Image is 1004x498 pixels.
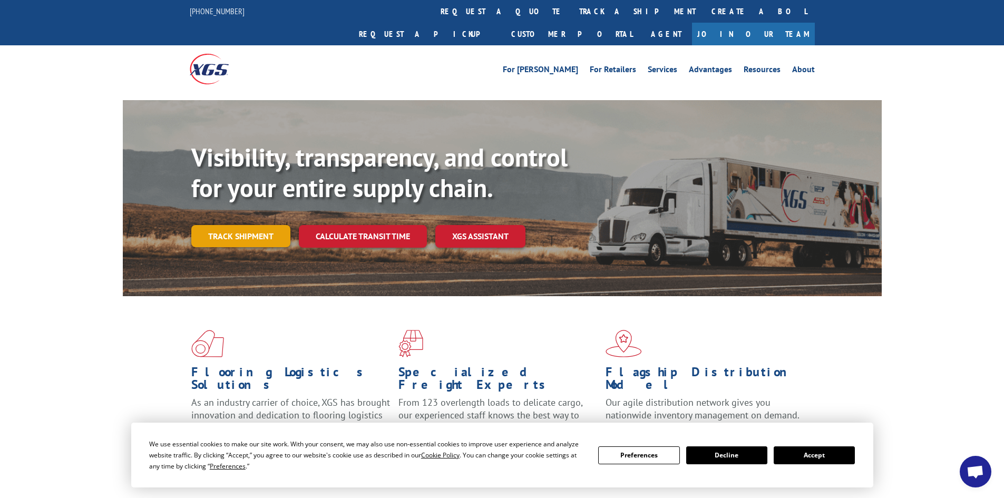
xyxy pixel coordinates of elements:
[149,438,586,472] div: We use essential cookies to make our site work. With your consent, we may also use non-essential ...
[435,225,525,248] a: XGS ASSISTANT
[421,451,460,460] span: Cookie Policy
[606,366,805,396] h1: Flagship Distribution Model
[191,396,390,434] span: As an industry carrier of choice, XGS has brought innovation and dedication to flooring logistics...
[792,65,815,77] a: About
[131,423,873,487] div: Cookie Consent Prompt
[398,330,423,357] img: xgs-icon-focused-on-flooring-red
[398,396,598,443] p: From 123 overlength loads to delicate cargo, our experienced staff knows the best way to move you...
[210,462,246,471] span: Preferences
[648,65,677,77] a: Services
[191,330,224,357] img: xgs-icon-total-supply-chain-intelligence-red
[598,446,679,464] button: Preferences
[398,366,598,396] h1: Specialized Freight Experts
[640,23,692,45] a: Agent
[503,65,578,77] a: For [PERSON_NAME]
[744,65,781,77] a: Resources
[299,225,427,248] a: Calculate transit time
[960,456,991,487] a: Open chat
[191,366,391,396] h1: Flooring Logistics Solutions
[590,65,636,77] a: For Retailers
[686,446,767,464] button: Decline
[606,330,642,357] img: xgs-icon-flagship-distribution-model-red
[351,23,503,45] a: Request a pickup
[606,396,800,421] span: Our agile distribution network gives you nationwide inventory management on demand.
[689,65,732,77] a: Advantages
[191,225,290,247] a: Track shipment
[692,23,815,45] a: Join Our Team
[191,141,568,204] b: Visibility, transparency, and control for your entire supply chain.
[503,23,640,45] a: Customer Portal
[190,6,245,16] a: [PHONE_NUMBER]
[774,446,855,464] button: Accept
